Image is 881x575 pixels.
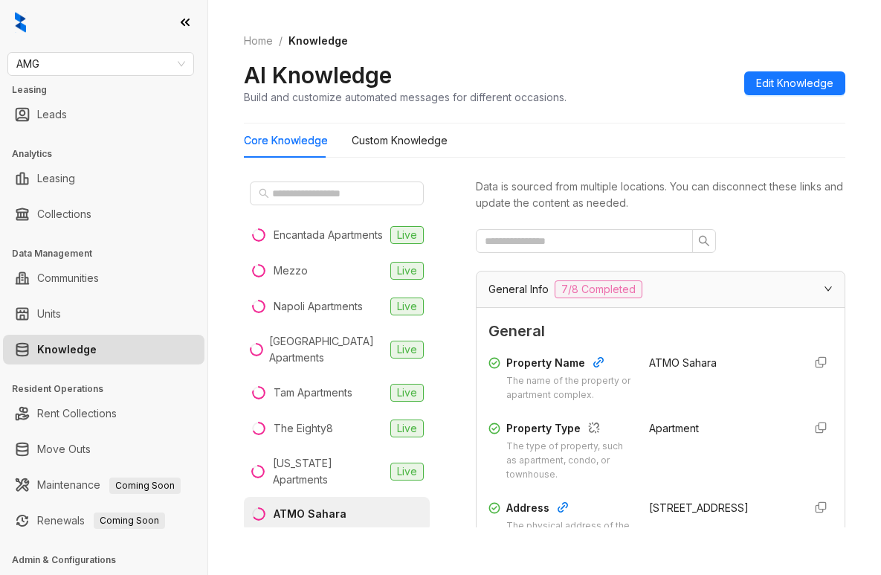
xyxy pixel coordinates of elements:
div: Build and customize automated messages for different occasions. [244,89,567,105]
li: / [279,33,283,49]
div: Custom Knowledge [352,132,448,149]
h3: Data Management [12,247,207,260]
a: Home [241,33,276,49]
div: Address [506,500,631,519]
h3: Analytics [12,147,207,161]
a: Leads [37,100,67,129]
li: Leasing [3,164,204,193]
a: Units [37,299,61,329]
div: Property Name [506,355,631,374]
span: search [698,235,710,247]
span: expanded [824,284,833,293]
li: Rent Collections [3,399,204,428]
span: Live [390,463,424,481]
div: Tam Apartments [274,385,352,401]
div: The Eighty8 [274,420,333,437]
a: Rent Collections [37,399,117,428]
div: The name of the property or apartment complex. [506,374,631,402]
li: Maintenance [3,470,204,500]
h3: Leasing [12,83,207,97]
h3: Admin & Configurations [12,553,207,567]
span: AMG [16,53,185,75]
span: Coming Soon [94,513,165,529]
a: RenewalsComing Soon [37,506,165,536]
li: Communities [3,263,204,293]
span: Apartment [649,422,699,434]
h3: Resident Operations [12,382,207,396]
span: Knowledge [288,34,348,47]
div: General Info7/8 Completed [477,272,845,307]
span: Live [390,384,424,402]
div: Data is sourced from multiple locations. You can disconnect these links and update the content as... [476,179,845,211]
h2: AI Knowledge [244,61,392,89]
a: Knowledge [37,335,97,364]
div: [GEOGRAPHIC_DATA] Apartments [269,333,384,366]
span: Live [390,298,424,315]
span: Live [390,262,424,280]
div: Mezzo [274,263,308,279]
span: ATMO Sahara [649,356,717,369]
li: Leads [3,100,204,129]
li: Move Outs [3,434,204,464]
span: General Info [488,281,549,298]
li: Units [3,299,204,329]
span: General [488,320,833,343]
div: ATMO Sahara [274,506,346,522]
a: Leasing [37,164,75,193]
div: Core Knowledge [244,132,328,149]
span: 7/8 Completed [555,280,642,298]
li: Renewals [3,506,204,536]
div: [US_STATE] Apartments [273,455,384,488]
div: Encantada Apartments [274,227,383,243]
span: Coming Soon [109,478,181,494]
div: Property Type [506,420,631,440]
span: Live [390,420,424,437]
span: Live [390,226,424,244]
button: Edit Knowledge [744,71,845,95]
div: [STREET_ADDRESS] [649,500,792,516]
a: Collections [37,199,91,229]
img: logo [15,12,26,33]
li: Knowledge [3,335,204,364]
div: The type of property, such as apartment, condo, or townhouse. [506,440,631,482]
div: Napoli Apartments [274,298,363,315]
a: Communities [37,263,99,293]
span: search [259,188,269,199]
div: The physical address of the property, including city, state, and postal code. [506,519,631,562]
li: Collections [3,199,204,229]
a: Move Outs [37,434,91,464]
span: Edit Knowledge [756,75,833,91]
span: Live [390,341,424,359]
